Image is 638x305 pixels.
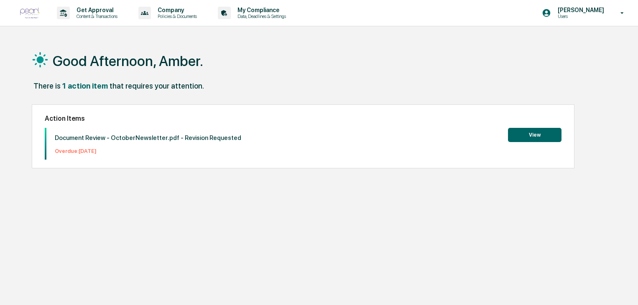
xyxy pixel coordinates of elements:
[508,130,561,138] a: View
[20,8,40,19] img: logo
[151,7,201,13] p: Company
[55,134,241,142] p: Document Review - OctoberNewsletter.pdf - Revision Requested
[70,7,122,13] p: Get Approval
[33,81,61,90] div: There is
[231,13,290,19] p: Data, Deadlines & Settings
[231,7,290,13] p: My Compliance
[508,128,561,142] button: View
[551,13,608,19] p: Users
[551,7,608,13] p: [PERSON_NAME]
[53,53,203,69] h1: Good Afternoon, Amber.
[151,13,201,19] p: Policies & Documents
[62,81,108,90] div: 1 action item
[70,13,122,19] p: Content & Transactions
[110,81,204,90] div: that requires your attention.
[45,114,561,122] h2: Action Items
[55,148,241,154] p: Overdue: [DATE]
